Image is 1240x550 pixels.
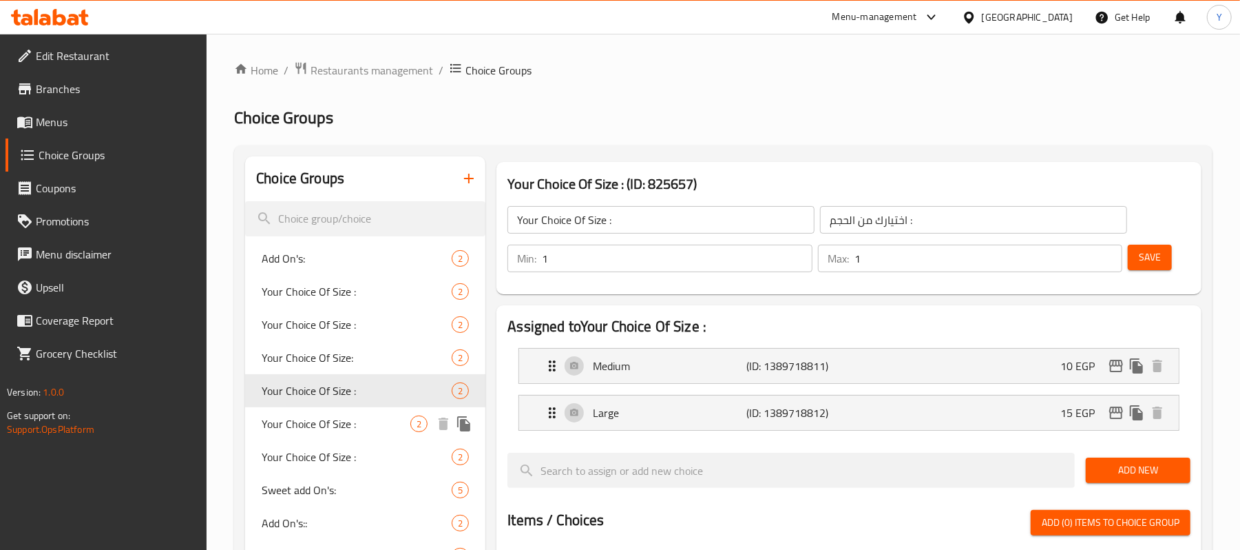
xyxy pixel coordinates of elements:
[452,451,468,464] span: 2
[452,352,468,365] span: 2
[452,318,468,332] span: 2
[7,407,70,425] span: Get support on:
[256,168,344,189] h2: Choice Groups
[7,420,94,438] a: Support.OpsPlatform
[1097,462,1179,479] span: Add New
[452,285,468,298] span: 2
[1128,245,1172,270] button: Save
[452,250,469,267] div: Choices
[1147,356,1168,376] button: delete
[36,312,196,329] span: Coverage Report
[245,507,485,540] div: Add On's::2
[245,201,485,236] input: search
[245,374,485,407] div: Your Choice Of Size :2
[1086,458,1190,483] button: Add New
[262,316,452,333] span: Your Choice Of Size :
[465,62,532,79] span: Choice Groups
[1139,249,1161,266] span: Save
[39,147,196,163] span: Choice Groups
[234,62,278,79] a: Home
[294,61,433,79] a: Restaurants management
[262,349,452,366] span: Your Choice Of Size:
[507,316,1190,337] h2: Assigned to Your Choice Of Size :
[36,279,196,296] span: Upsell
[7,383,41,401] span: Version:
[593,405,746,421] p: Large
[6,105,207,139] a: Menus
[454,414,474,434] button: duplicate
[6,337,207,370] a: Grocery Checklist
[507,453,1075,488] input: search
[1106,403,1126,423] button: edit
[6,72,207,105] a: Branches
[517,250,536,267] p: Min:
[245,275,485,308] div: Your Choice Of Size :2
[452,385,468,398] span: 2
[245,308,485,341] div: Your Choice Of Size :2
[245,407,485,440] div: Your Choice Of Size :2deleteduplicate
[411,418,427,431] span: 2
[519,349,1179,383] div: Expand
[519,396,1179,430] div: Expand
[507,173,1190,195] h3: Your Choice Of Size : (ID: 825657)
[6,271,207,304] a: Upsell
[262,383,452,399] span: Your Choice Of Size :
[245,242,485,275] div: Add On's:2
[828,250,849,267] p: Max:
[439,62,443,79] li: /
[36,81,196,97] span: Branches
[507,510,604,531] h2: Items / Choices
[593,358,746,374] p: Medium
[6,139,207,172] a: Choice Groups
[1060,358,1106,374] p: 10 EGP
[234,102,333,133] span: Choice Groups
[262,449,452,465] span: Your Choice Of Size :
[1106,356,1126,376] button: edit
[452,283,469,300] div: Choices
[452,515,469,531] div: Choices
[262,283,452,300] span: Your Choice Of Size :
[452,449,469,465] div: Choices
[1042,514,1179,531] span: Add (0) items to choice group
[1147,403,1168,423] button: delete
[433,414,454,434] button: delete
[6,304,207,337] a: Coverage Report
[6,205,207,238] a: Promotions
[832,9,917,26] div: Menu-management
[36,48,196,64] span: Edit Restaurant
[452,482,469,498] div: Choices
[262,250,452,267] span: Add On's:
[452,517,468,530] span: 2
[452,484,468,497] span: 5
[234,61,1212,79] nav: breadcrumb
[43,383,64,401] span: 1.0.0
[1126,356,1147,376] button: duplicate
[507,389,1190,436] li: Expand
[1031,510,1190,536] button: Add (0) items to choice group
[284,62,288,79] li: /
[452,252,468,265] span: 2
[1126,403,1147,423] button: duplicate
[507,343,1190,389] li: Expand
[36,180,196,196] span: Coupons
[262,416,410,432] span: Your Choice Of Size :
[36,345,196,362] span: Grocery Checklist
[747,358,850,374] p: (ID: 1389718811)
[36,213,196,230] span: Promotions
[245,440,485,473] div: Your Choice Of Size :2
[262,482,452,498] span: Sweet add On's:
[245,473,485,507] div: Sweet add On's:5
[1060,405,1106,421] p: 15 EGP
[311,62,433,79] span: Restaurants management
[982,10,1073,25] div: [GEOGRAPHIC_DATA]
[1217,10,1222,25] span: Y
[36,246,196,263] span: Menu disclaimer
[6,172,207,205] a: Coupons
[410,416,428,432] div: Choices
[6,238,207,271] a: Menu disclaimer
[6,39,207,72] a: Edit Restaurant
[36,114,196,130] span: Menus
[245,341,485,374] div: Your Choice Of Size:2
[262,515,452,531] span: Add On's::
[747,405,850,421] p: (ID: 1389718812)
